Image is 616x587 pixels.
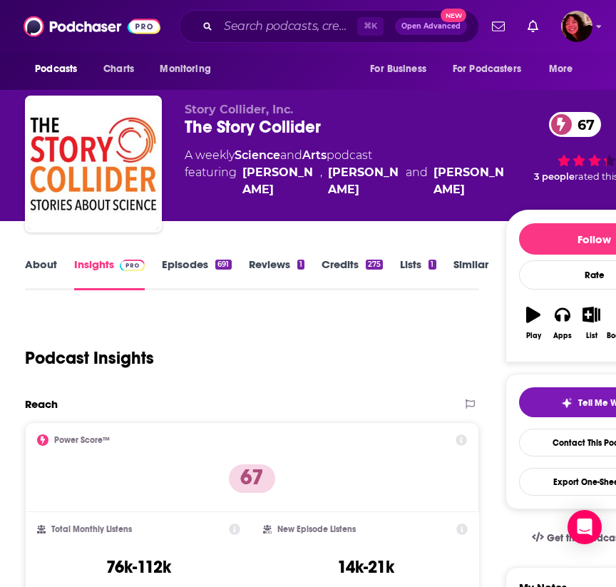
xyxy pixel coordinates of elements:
a: Similar [453,257,488,290]
button: open menu [443,56,542,83]
div: Apps [553,332,572,340]
h2: Power Score™ [54,435,110,445]
span: Monitoring [160,59,210,79]
span: New [441,9,466,22]
div: 1 [428,260,436,270]
span: Podcasts [35,59,77,79]
p: 67 [229,464,275,493]
a: InsightsPodchaser Pro [74,257,145,290]
a: Show notifications dropdown [486,14,510,39]
a: Charts [94,56,143,83]
img: Podchaser Pro [120,260,145,271]
h3: 76k-112k [106,556,171,578]
img: User Profile [561,11,592,42]
h2: Reach [25,397,58,411]
a: Episodes691 [162,257,231,290]
div: Open Intercom Messenger [568,510,602,544]
div: [PERSON_NAME] [328,164,400,198]
button: open menu [150,56,229,83]
a: Show notifications dropdown [522,14,544,39]
span: and [406,164,428,198]
span: Story Collider, Inc. [185,103,293,116]
div: A weekly podcast [185,147,505,198]
input: Search podcasts, credits, & more... [218,15,357,38]
button: open menu [539,56,591,83]
button: Show profile menu [561,11,592,42]
span: For Podcasters [453,59,521,79]
span: 67 [563,112,602,137]
img: The Story Collider [28,98,159,230]
a: Reviews1 [249,257,304,290]
div: 691 [215,260,231,270]
div: Play [526,332,541,340]
span: Open Advanced [401,23,461,30]
span: 3 people [534,171,575,182]
a: 67 [549,112,602,137]
img: tell me why sparkle [561,397,573,409]
span: featuring [185,164,505,198]
span: More [549,59,573,79]
a: Liz Neeley [242,164,314,198]
h3: 14k-21k [337,556,394,578]
a: Science [235,148,280,162]
a: Misha Gajewski [433,164,505,198]
span: Charts [103,59,134,79]
span: , [320,164,322,198]
h2: New Episode Listens [277,524,356,534]
button: Play [519,297,548,349]
button: open menu [360,56,444,83]
button: Open AdvancedNew [395,18,467,35]
a: Credits275 [322,257,383,290]
span: and [280,148,302,162]
div: 275 [366,260,383,270]
a: About [25,257,57,290]
a: Lists1 [400,257,436,290]
button: open menu [25,56,96,83]
div: 1 [297,260,304,270]
button: Apps [548,297,577,349]
div: Search podcasts, credits, & more... [179,10,479,43]
a: Arts [302,148,327,162]
span: ⌘ K [357,17,384,36]
img: Podchaser - Follow, Share and Rate Podcasts [24,13,160,40]
span: For Business [370,59,426,79]
h1: Podcast Insights [25,347,154,369]
h2: Total Monthly Listens [51,524,132,534]
div: List [586,332,597,340]
span: Logged in as Kathryn-Musilek [561,11,592,42]
button: List [577,297,606,349]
